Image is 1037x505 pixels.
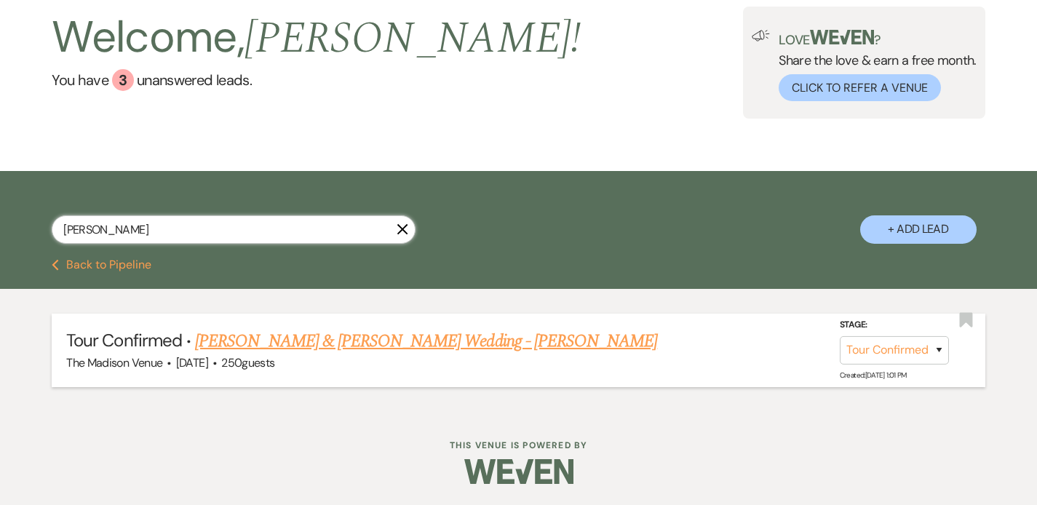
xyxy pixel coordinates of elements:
[464,446,573,497] img: Weven Logo
[840,317,949,333] label: Stage:
[810,30,875,44] img: weven-logo-green.svg
[52,7,581,69] h2: Welcome,
[752,30,770,41] img: loud-speaker-illustration.svg
[195,328,657,354] a: [PERSON_NAME] & [PERSON_NAME] Wedding - [PERSON_NAME]
[860,215,977,244] button: + Add Lead
[779,30,977,47] p: Love ?
[245,5,581,72] span: [PERSON_NAME] !
[112,69,134,91] div: 3
[66,329,182,351] span: Tour Confirmed
[52,215,416,244] input: Search by name, event date, email address or phone number
[66,355,162,370] span: The Madison Venue
[52,259,151,271] button: Back to Pipeline
[176,355,208,370] span: [DATE]
[770,30,977,101] div: Share the love & earn a free month.
[52,69,581,91] a: You have 3 unanswered leads.
[779,74,941,101] button: Click to Refer a Venue
[840,370,907,380] span: Created: [DATE] 1:01 PM
[221,355,274,370] span: 250 guests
